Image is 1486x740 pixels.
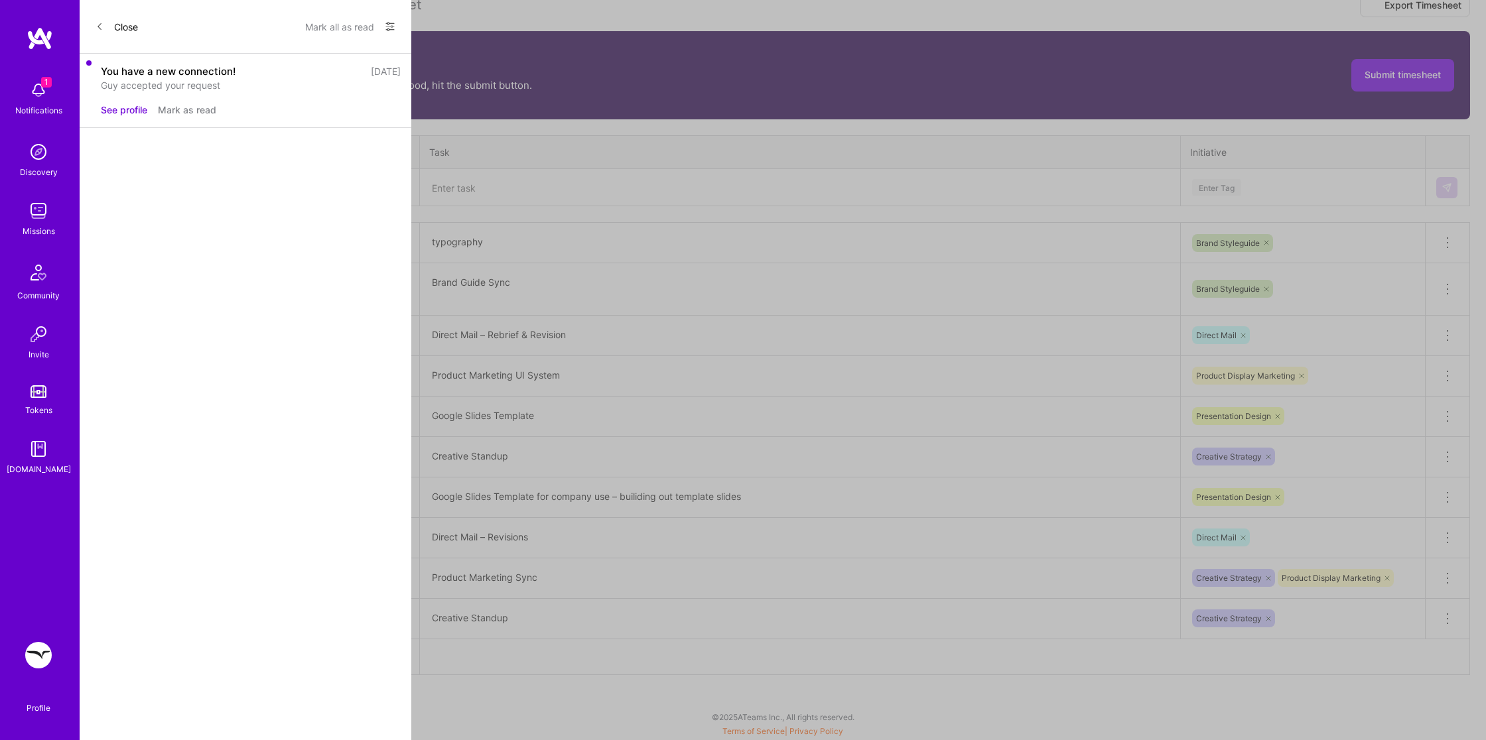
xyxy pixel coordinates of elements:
[25,77,52,103] img: bell
[27,701,50,713] div: Profile
[25,642,52,668] img: Freed: Marketing Designer
[101,78,401,92] div: Guy accepted your request
[22,642,55,668] a: Freed: Marketing Designer
[25,321,52,347] img: Invite
[27,27,53,50] img: logo
[101,64,236,78] div: You have a new connection!
[25,436,52,462] img: guide book
[371,64,401,78] div: [DATE]
[305,16,374,37] button: Mark all as read
[23,257,54,288] img: Community
[7,462,71,476] div: [DOMAIN_NAME]
[29,347,49,361] div: Invite
[15,103,62,117] div: Notifications
[158,103,216,117] button: Mark as read
[25,139,52,165] img: discovery
[17,288,60,302] div: Community
[101,103,147,117] button: See profile
[96,16,138,37] button: Close
[41,77,52,88] span: 1
[25,198,52,224] img: teamwork
[23,224,55,238] div: Missions
[20,165,58,179] div: Discovery
[25,403,52,417] div: Tokens
[22,687,55,713] a: Profile
[31,385,46,398] img: tokens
